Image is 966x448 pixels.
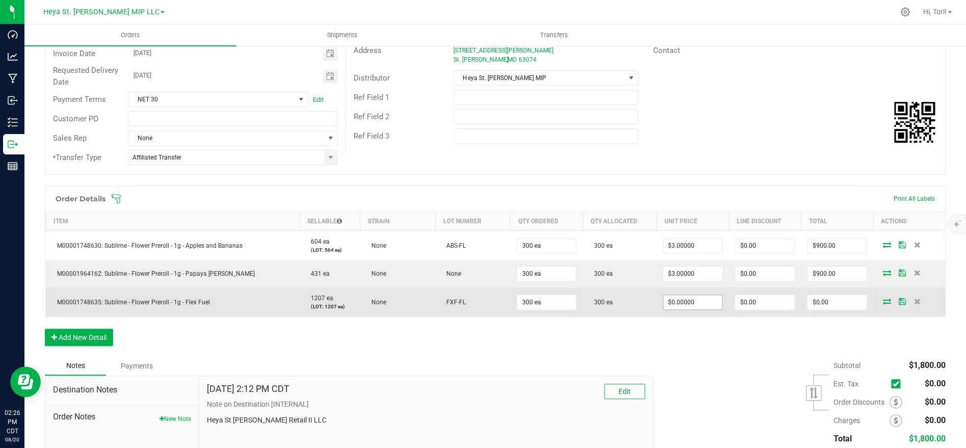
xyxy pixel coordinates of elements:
[354,93,389,102] span: Ref Field 1
[8,161,18,171] inline-svg: Reports
[834,380,887,388] span: Est. Tax
[441,299,466,306] span: FXF-FL
[8,139,18,149] inline-svg: Outbound
[894,102,935,143] img: Scan me!
[663,267,722,281] input: 0
[511,212,583,231] th: Qty Ordered
[909,434,946,443] span: $1,800.00
[454,71,625,85] span: Heya St. [PERSON_NAME] MIP
[925,379,946,388] span: $0.00
[435,212,511,231] th: Lot Number
[46,212,300,231] th: Item
[453,56,508,63] span: St. [PERSON_NAME]
[5,436,20,443] p: 08/20
[801,212,873,231] th: Total
[306,303,354,310] p: (LOT: 1207 ea)
[894,298,909,304] span: Save Order Detail
[526,31,582,40] span: Transfers
[894,102,935,143] qrcode: 00004975
[8,117,18,127] inline-svg: Inventory
[909,298,925,304] span: Delete Order Detail
[5,408,20,436] p: 02:26 PM CDT
[306,238,330,245] span: 604 ea
[354,46,382,55] span: Address
[453,47,553,54] span: [STREET_ADDRESS][PERSON_NAME]
[106,357,167,375] div: Payments
[323,69,338,84] span: Toggle calendar
[808,267,867,281] input: 0
[306,246,354,254] p: (LOT: 564 ea)
[53,134,87,143] span: Sales Rep
[891,377,905,391] span: Calculate excise tax
[10,366,41,397] iframe: Resource center
[923,8,947,16] span: Hi, Tori!
[894,270,909,276] span: Save Order Detail
[128,92,294,107] span: NET 30
[8,51,18,62] inline-svg: Analytics
[366,299,386,306] span: None
[925,415,946,425] span: $0.00
[588,299,612,306] span: 300 ea
[909,242,925,248] span: Delete Order Detail
[128,131,324,145] span: None
[207,384,289,394] h4: [DATE] 2:12 PM CDT
[8,95,18,106] inline-svg: Inbound
[8,30,18,40] inline-svg: Dashboard
[657,212,729,231] th: Unit Price
[894,242,909,248] span: Save Order Detail
[53,114,98,123] span: Customer PO
[107,31,154,40] span: Orders
[909,360,946,370] span: $1,800.00
[323,46,338,61] span: Toggle calendar
[45,356,106,376] div: Notes
[52,242,243,249] span: M00001748630: Sublime - Flower Preroll - 1g - Apples and Bananas
[207,399,645,410] p: Note on Destination [INTERNAL]
[43,8,159,16] span: Heya St. [PERSON_NAME] MIP LLC
[517,295,576,309] input: 0
[506,56,507,63] span: ,
[24,24,236,46] a: Orders
[354,131,389,141] span: Ref Field 3
[834,361,861,370] span: Subtotal
[53,95,106,104] span: Payment Terms
[53,384,191,396] span: Destination Notes
[366,270,386,277] span: None
[300,212,360,231] th: Sellable
[56,195,105,203] h1: Order Details
[517,239,576,253] input: 0
[735,267,794,281] input: 0
[729,212,801,231] th: Line Discount
[53,66,118,87] span: Requested Delivery Date
[313,96,324,103] a: Edit
[53,49,95,58] span: Invoice Date
[306,270,330,277] span: 431 ea
[619,387,631,396] span: Edit
[159,414,191,424] button: New Note
[653,46,680,55] span: Contact
[873,212,945,231] th: Actions
[441,270,461,277] span: None
[517,267,576,281] input: 0
[834,434,852,443] span: Total
[604,384,645,399] button: Edit
[236,24,448,46] a: Shipments
[448,24,660,46] a: Transfers
[909,270,925,276] span: Delete Order Detail
[306,295,333,302] span: 1207 ea
[507,56,517,63] span: MO
[52,270,255,277] span: M00001964162: Sublime - Flower Preroll - 1g - Papaya [PERSON_NAME]
[663,295,722,309] input: 0
[663,239,722,253] input: 0
[53,153,101,162] span: Transfer Type
[8,73,18,84] inline-svg: Manufacturing
[582,212,656,231] th: Qty Allocated
[899,7,911,17] div: Manage settings
[735,295,794,309] input: 0
[360,212,436,231] th: Strain
[808,239,867,253] input: 0
[366,242,386,249] span: None
[313,31,371,40] span: Shipments
[52,299,210,306] span: M00001748635: Sublime - Flower Preroll - 1g - Flex Fuel
[735,239,794,253] input: 0
[354,112,389,121] span: Ref Field 2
